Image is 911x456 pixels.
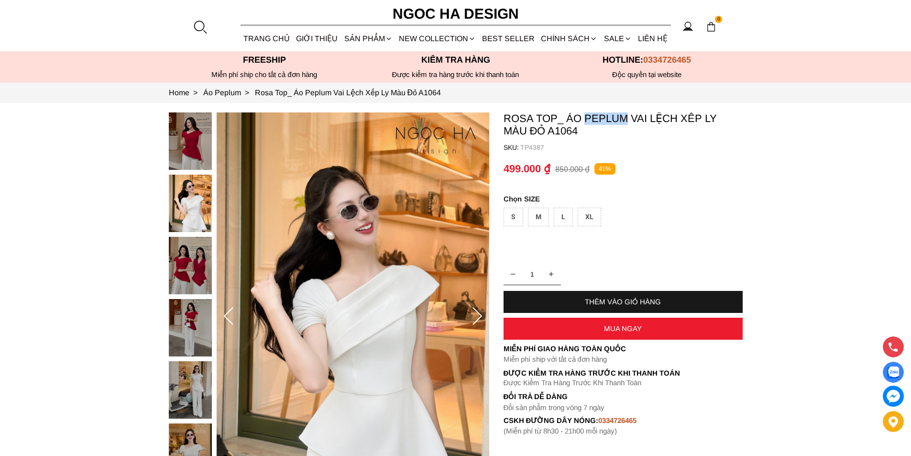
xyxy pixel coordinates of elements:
[169,299,212,356] img: Rosa Top_ Áo Peplum Vai Lệch Xếp Ly Màu Đỏ A1064_mini_3
[169,89,203,97] a: Link to Home
[635,26,670,51] a: LIÊN HỆ
[504,298,743,306] div: THÊM VÀO GIỎ HÀNG
[578,208,601,226] div: XL
[504,144,520,151] h6: SKU:
[360,70,551,79] p: Được kiểm tra hàng trước khi thanh toán
[551,70,743,79] h6: Độc quyền tại website
[241,26,293,51] a: TRANG CHỦ
[384,2,527,25] a: Ngoc Ha Design
[883,362,904,383] a: Display image
[504,112,743,137] p: Rosa Top_ Áo Peplum Vai Lệch Xếp Ly Màu Đỏ A1064
[341,26,395,51] div: SẢN PHẨM
[169,175,212,232] img: Rosa Top_ Áo Peplum Vai Lệch Xếp Ly Màu Đỏ A1064_mini_1
[883,386,904,407] a: messenger
[504,265,561,284] input: Quantity input
[554,208,573,226] div: L
[504,392,743,400] h6: Đổi trả dễ dàng
[887,367,899,378] img: Display image
[395,26,479,51] a: NEW COLLECTION
[504,195,743,203] p: SIZE
[551,55,743,65] p: Hotline:
[169,112,212,170] img: Rosa Top_ Áo Peplum Vai Lệch Xếp Ly Màu Đỏ A1064_mini_0
[241,89,253,97] span: >
[504,345,626,353] font: Miễn phí giao hàng toàn quốc
[169,70,360,79] div: Miễn phí ship cho tất cả đơn hàng
[504,403,605,412] font: Đổi sản phẩm trong vòng 7 ngày
[479,26,538,51] a: BEST SELLER
[504,324,743,333] div: MUA NGAY
[706,22,716,32] img: img-CART-ICON-ksit0nf1
[528,208,549,226] div: M
[169,237,212,294] img: Rosa Top_ Áo Peplum Vai Lệch Xếp Ly Màu Đỏ A1064_mini_2
[421,55,490,65] font: Kiểm tra hàng
[504,163,550,175] p: 499.000 ₫
[594,163,615,175] p: 41%
[520,144,743,151] p: TP4387
[293,26,341,51] a: GIỚI THIỆU
[504,355,607,363] font: Miễn phí ship với tất cả đơn hàng
[601,26,635,51] a: SALE
[504,378,743,387] p: Được Kiểm Tra Hàng Trước Khi Thanh Toán
[643,55,691,65] span: 0334726465
[504,369,743,378] p: Được Kiểm Tra Hàng Trước Khi Thanh Toán
[203,89,255,97] a: Link to Áo Peplum
[169,55,360,65] p: Freeship
[169,361,212,419] img: Rosa Top_ Áo Peplum Vai Lệch Xếp Ly Màu Đỏ A1064_mini_4
[598,416,637,424] font: 0334726465
[555,165,590,174] p: 850.000 ₫
[255,89,441,97] a: Link to Rosa Top_ Áo Peplum Vai Lệch Xếp Ly Màu Đỏ A1064
[504,208,523,226] div: S
[504,416,599,424] font: cskh đường dây nóng:
[538,26,601,51] div: Chính sách
[189,89,201,97] span: >
[504,427,617,435] font: (Miễn phí từ 8h30 - 21h00 mỗi ngày)
[715,16,723,23] span: 0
